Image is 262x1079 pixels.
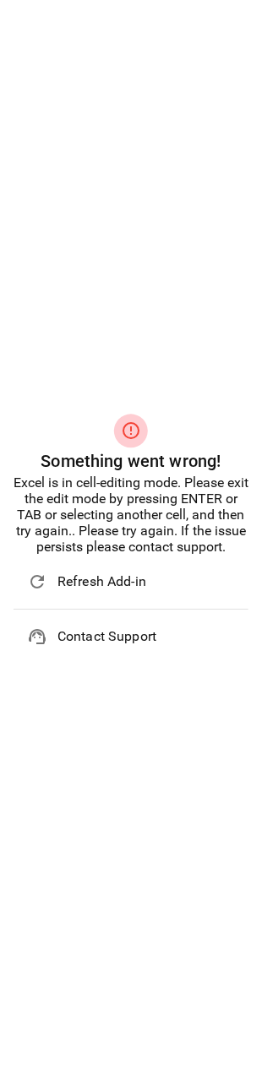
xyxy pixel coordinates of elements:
[14,475,248,556] div: Excel is in cell-editing mode. Please exit the edit mode by pressing ENTER or TAB or selecting an...
[14,448,248,475] h6: Something went wrong!
[121,421,141,442] span: error_outline
[27,572,47,593] span: refresh
[57,572,235,593] span: Refresh Add-in
[27,627,47,648] span: support_agent
[57,627,235,648] span: Contact Support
